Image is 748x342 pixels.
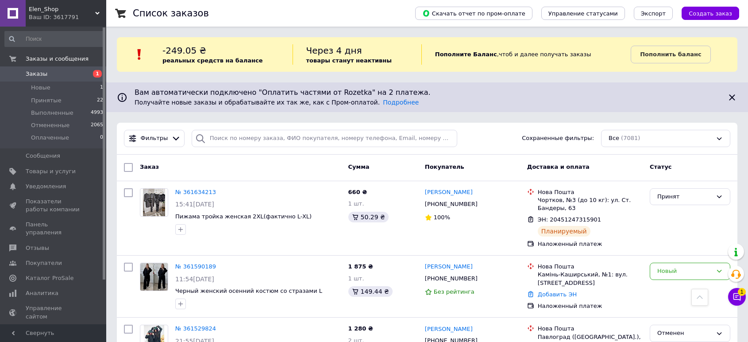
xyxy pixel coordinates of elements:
span: 1 [93,70,102,78]
span: Уведомления [26,183,66,190]
div: 50.29 ₴ [348,212,389,222]
span: Товары и услуги [26,167,76,175]
span: Новые [31,84,50,92]
div: Наложенный платеж [538,240,643,248]
span: 1 шт. [348,275,364,282]
span: Заказ [140,163,159,170]
span: 22 [97,97,103,105]
span: Все [609,134,619,143]
span: Заказы [26,70,47,78]
div: Принят [657,192,712,202]
span: Покупатели [26,259,62,267]
span: Вам автоматически подключено "Оплатить частями от Rozetka" на 2 платежа. [135,88,720,98]
span: 15:41[DATE] [175,201,214,208]
span: Сумма [348,163,370,170]
h1: Список заказов [133,8,209,19]
div: Новый [657,267,712,276]
span: Получайте новые заказы и обрабатывайте их так же, как с Пром-оплатой. [135,99,419,106]
span: Скачать отчет по пром-оплате [422,9,525,17]
div: Камінь-Каширський, №1: вул. [STREET_ADDRESS] [538,271,643,287]
span: Экспорт [641,10,666,17]
div: Чортков, №3 (до 10 кг): ул. Ст. Бандеры, 63 [538,196,643,212]
div: [PHONE_NUMBER] [423,198,479,210]
a: Создать заказ [673,10,739,16]
b: Пополните Баланс [435,51,497,58]
div: [PHONE_NUMBER] [423,273,479,284]
div: Наложенный платеж [538,302,643,310]
span: Управление сайтом [26,304,82,320]
span: Выполненные [31,109,73,117]
img: :exclamation: [133,48,146,61]
button: Чат с покупателем1 [728,288,746,306]
span: Заказы и сообщения [26,55,89,63]
span: Отмененные [31,121,69,129]
a: Добавить ЭН [538,291,577,298]
button: Скачать отчет по пром-оплате [415,7,532,20]
span: Аналитика [26,289,58,297]
span: 1 875 ₴ [348,263,373,270]
button: Экспорт [634,7,673,20]
div: Нова Пошта [538,263,643,271]
span: Без рейтинга [434,288,474,295]
span: 11:54[DATE] [175,276,214,283]
img: Фото товару [143,189,166,216]
span: 660 ₴ [348,189,367,195]
span: 100% [434,214,450,221]
span: 4993 [91,109,103,117]
div: Планируемый [538,226,590,237]
a: № 361529824 [175,325,216,332]
span: Покупатель [425,163,464,170]
div: 149.44 ₴ [348,286,393,297]
span: 1 [738,288,746,296]
span: Отзывы [26,244,49,252]
div: Отменен [657,329,712,338]
span: Сообщения [26,152,60,160]
a: Пополнить баланс [631,46,710,63]
span: ЭН: 20451247315901 [538,216,601,223]
a: № 361634213 [175,189,216,195]
span: (7081) [621,135,640,141]
span: 1 шт. [348,200,364,207]
a: Фото товару [140,188,168,217]
button: Создать заказ [682,7,739,20]
a: [PERSON_NAME] [425,325,473,334]
span: Сохраненные фильтры: [522,134,594,143]
span: 1 280 ₴ [348,325,373,332]
span: Принятые [31,97,62,105]
span: Панель управления [26,221,82,237]
a: [PERSON_NAME] [425,188,473,197]
b: Пополнить баланс [640,51,701,58]
span: Каталог ProSale [26,274,73,282]
span: 0 [100,134,103,142]
a: [PERSON_NAME] [425,263,473,271]
a: Подробнее [383,99,419,106]
img: Фото товару [140,263,168,291]
span: -249.05 ₴ [162,45,206,56]
span: Создать заказ [689,10,732,17]
a: Пижама тройка женская 2XL(фактично L-XL) [175,213,312,220]
span: Оплаченные [31,134,69,142]
span: 2065 [91,121,103,129]
span: Статус [650,163,672,170]
div: Нова Пошта [538,325,643,333]
span: Фильтры [141,134,168,143]
a: № 361590189 [175,263,216,270]
div: Нова Пошта [538,188,643,196]
span: Управление статусами [548,10,618,17]
span: Elen_Shop [29,5,95,13]
span: Через 4 дня [306,45,362,56]
b: товары станут неактивны [306,57,392,64]
span: 1 [100,84,103,92]
b: реальных средств на балансе [162,57,263,64]
span: Доставка и оплата [527,163,590,170]
div: , чтоб и далее получать заказы [421,44,631,65]
input: Поиск [4,31,104,47]
a: Черный женский осенний костюм со стразами L [175,288,322,294]
input: Поиск по номеру заказа, ФИО покупателя, номеру телефона, Email, номеру накладной [192,130,457,147]
button: Управление статусами [541,7,625,20]
span: Показатели работы компании [26,198,82,214]
div: Ваш ID: 3617791 [29,13,106,21]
